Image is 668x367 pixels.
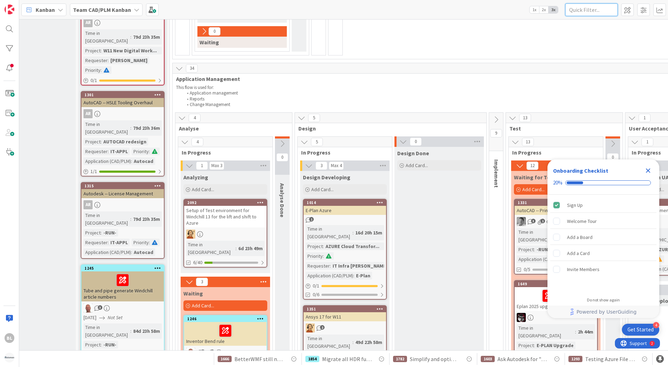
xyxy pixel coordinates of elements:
[36,6,55,14] span: Kanban
[304,312,386,321] div: Ansys 17 for W11
[83,18,93,27] div: AR
[189,114,201,122] span: 4
[192,302,214,309] span: Add Card...
[191,138,203,146] span: 4
[108,148,109,155] span: :
[81,109,164,118] div: AR
[98,305,102,310] span: 3
[306,335,353,350] div: Time in [GEOGRAPHIC_DATA]
[517,255,564,263] div: Application (CAD/PLM)
[549,6,558,13] span: 3x
[237,245,264,252] div: 6d 23h 49m
[132,248,155,256] div: Autocad
[83,341,101,349] div: Project
[354,272,372,279] div: E-Plan
[101,66,102,74] span: :
[547,306,659,318] div: Footer
[306,225,353,240] div: Time in [GEOGRAPHIC_DATA]
[184,316,267,322] div: 1246
[304,200,386,206] div: 1014
[130,33,131,41] span: :
[517,228,564,244] div: Time in [GEOGRAPHIC_DATA]
[196,162,208,170] span: 1
[517,342,534,349] div: Project
[540,219,545,223] span: 1
[36,3,38,8] div: 2
[515,287,597,311] div: Eplan 2025 upgrade
[515,281,597,311] div: 1649Eplan 2025 upgrade
[85,92,164,97] div: 1301
[522,138,534,146] span: 13
[304,282,386,290] div: 0/1
[522,186,545,193] span: Add Card...
[622,324,659,336] div: Open Get Started checklist, remaining modules: 4
[311,186,334,193] span: Add Card...
[234,355,284,363] span: BetterWMF still needed in latest AutoCAD tooling and Win11 OS?
[210,350,215,354] span: 2
[81,183,164,198] div: 1315Autodesk -- License Management
[108,314,123,321] i: Not Set
[201,350,205,354] span: 5
[331,164,342,167] div: Max 4
[565,3,618,16] input: Quick Filter...
[313,291,319,298] span: 0/6
[83,229,101,237] div: Project
[553,180,562,186] div: 20%
[517,217,526,226] img: AV
[81,92,164,98] div: 1301
[323,252,324,260] span: :
[131,33,162,41] div: 79d 23h 35m
[186,230,195,239] img: RH
[515,313,597,322] div: RS
[184,316,267,346] div: 1246Inventor Bend rule
[567,265,600,274] div: Invite Members
[101,229,102,237] span: :
[567,201,583,209] div: Sign Up
[410,137,422,146] span: 0
[149,148,150,155] span: :
[550,197,656,213] div: Sign Up is complete.
[83,239,108,246] div: Requester
[306,262,330,270] div: Requester
[199,39,219,46] span: Waiting
[184,206,267,227] div: Setup of Test environment for Windchill 13 for the lift and shift to Azure
[322,355,372,363] span: Migrate all HDR functionalities to other application
[83,109,93,118] div: AR
[102,229,118,237] div: -RUN-
[551,306,656,318] a: Powered by UserGuiding
[196,278,208,286] span: 3
[550,262,656,277] div: Invite Members is incomplete.
[90,77,97,84] span: 0 / 1
[83,314,96,321] span: [DATE]
[307,200,386,205] div: 1014
[304,200,386,215] div: 1014E-Plan Azure
[101,138,102,145] span: :
[187,200,267,205] div: 2092
[184,348,267,357] div: RK
[85,183,164,188] div: 1315
[587,297,620,303] div: Do not show again
[90,168,97,175] span: 1 / 1
[83,157,131,165] div: Application (CAD/PLM)
[81,265,164,301] div: 1245Tube and pipe generate Windchill article numbers
[83,211,130,227] div: Time in [GEOGRAPHIC_DATA]
[108,239,109,246] span: :
[131,124,162,132] div: 79d 23h 36m
[81,183,164,189] div: 1315
[553,180,654,186] div: Checklist progress: 20%
[131,248,132,256] span: :
[527,162,538,170] span: 12
[304,306,386,321] div: 1351Ansys 17 for W11
[192,186,214,193] span: Add Card...
[498,355,547,363] span: Ask Autodesk for "on prem" tool (for example) to make [PERSON_NAME] less vulnerable for problems ...
[304,206,386,215] div: E-Plan Azure
[183,290,203,297] span: Waiting
[535,342,575,349] div: E-PLAN Upgrade
[642,165,654,176] div: Close Checklist
[101,341,102,349] span: :
[639,114,651,122] span: 1
[550,214,656,229] div: Welcome Tour is incomplete.
[575,328,576,336] span: :
[83,66,101,74] div: Priority
[530,6,539,13] span: 1x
